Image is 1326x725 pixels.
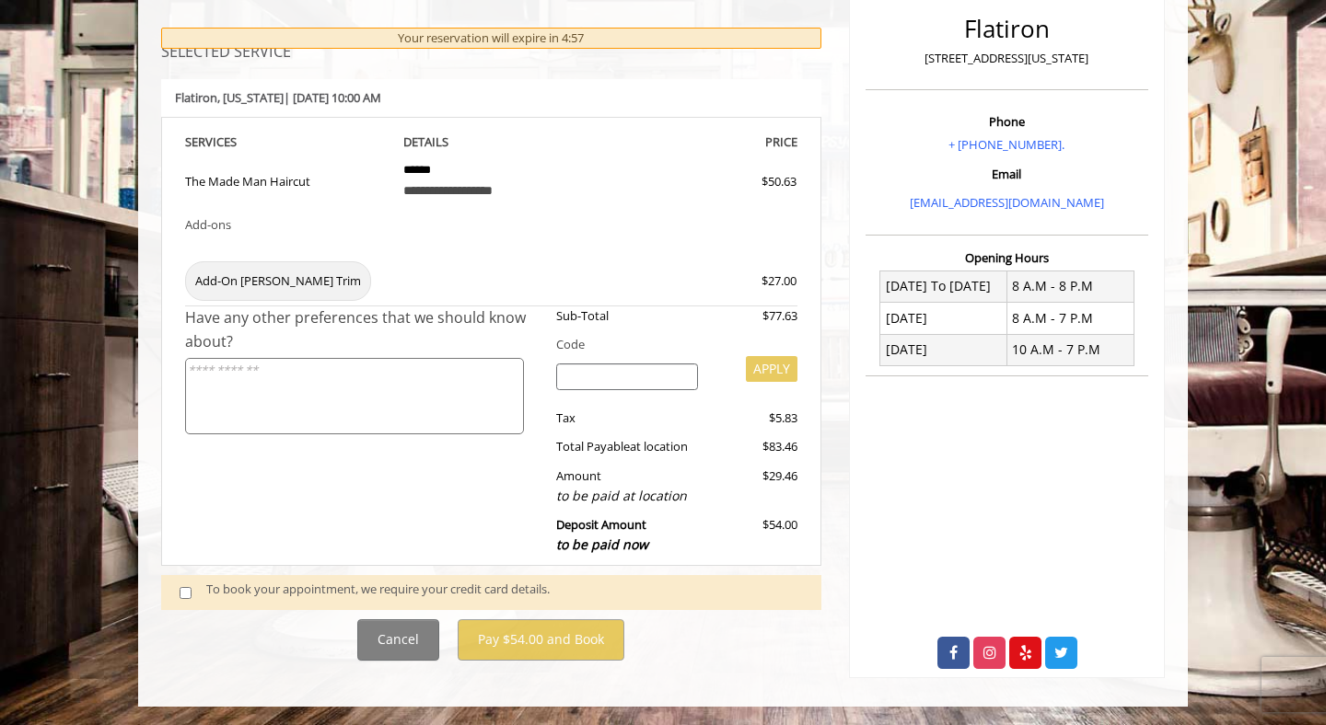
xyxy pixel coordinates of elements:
[870,16,1144,42] h2: Flatiron
[712,515,797,555] div: $54.00
[185,206,390,253] td: Add-ons
[880,303,1007,334] td: [DATE]
[910,194,1104,211] a: [EMAIL_ADDRESS][DOMAIN_NAME]
[161,44,821,61] h3: SELECTED SERVICE
[217,89,284,106] span: , [US_STATE]
[542,335,797,354] div: Code
[630,438,688,455] span: at location
[542,466,713,506] div: Amount
[185,152,390,205] td: The Made Man Haircut
[230,133,237,150] span: S
[712,466,797,506] div: $29.46
[357,619,439,661] button: Cancel
[206,580,803,604] div: To book your appointment, we require your credit card details.
[866,251,1148,264] h3: Opening Hours
[1006,270,1134,302] td: 8 A.M - 8 P.M
[542,306,713,326] div: Sub-Total
[185,306,542,353] div: Have any other preferences that we should know about?
[746,356,797,382] button: APPLY
[712,306,797,326] div: $77.63
[185,132,390,153] th: SERVICE
[542,437,713,456] div: Total Payable
[695,172,797,191] div: $50.63
[870,49,1144,68] p: [STREET_ADDRESS][US_STATE]
[1006,334,1134,365] td: 10 A.M - 7 P.M
[880,334,1007,365] td: [DATE]
[948,136,1064,153] a: + [PHONE_NUMBER].
[712,409,797,428] div: $5.83
[695,271,797,291] div: $27.00
[556,516,648,553] b: Deposit Amount
[175,89,381,106] b: Flatiron | [DATE] 10:00 AM
[390,132,594,153] th: DETAILS
[161,28,821,49] div: Your reservation will expire in 4:57
[556,486,699,506] div: to be paid at location
[870,167,1144,180] h3: Email
[870,115,1144,128] h3: Phone
[593,132,797,153] th: PRICE
[712,437,797,456] div: $83.46
[542,409,713,428] div: Tax
[185,261,371,301] span: Add-On Beard Trim
[1006,303,1134,334] td: 8 A.M - 7 P.M
[458,619,624,661] button: Pay $54.00 and Book
[556,535,648,553] span: to be paid now
[880,270,1007,302] td: [DATE] To [DATE]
